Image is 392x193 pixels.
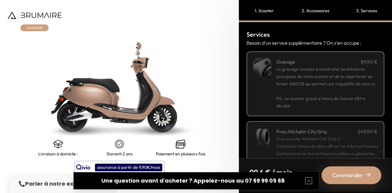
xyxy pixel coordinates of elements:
[74,161,164,174] button: assurance à partir de 9,90€/mois
[276,66,376,87] span: Le gravage consiste à numéroter les éléments principaux de votre scooter et de le répertorier au ...
[107,151,133,156] p: Garanti 2 ans
[253,128,272,146] img: Pneu Michelin City Grip
[332,171,363,180] span: Commander
[53,139,63,149] img: shipping.png
[95,164,162,171] div: assurance à partir de 9,90€/mois
[176,139,186,149] img: credit-cards.png
[276,96,366,109] span: PS : un scooter gravé a moins de chance d’être dérobé.
[156,151,205,156] p: Paiement en plusieurs fois
[76,164,90,171] img: logo qivio
[276,58,295,65] h4: Gravage
[361,58,378,65] p: 89,90 €
[358,128,378,135] p: 249,90 €
[253,58,272,76] img: Gravage
[8,8,62,31] img: Brumaire Leasing
[250,167,317,177] p: 99,6 € / mois
[366,172,371,177] img: right-arrow-2.png
[247,39,384,46] p: Besoin d'un service supplémentaire ? On s'en occupe :
[38,151,78,156] p: Livraison à domicile :
[115,139,124,149] img: certificat-de-garantie.png
[247,30,384,39] h3: Services
[276,128,327,135] h4: Pneu Michelin City Grip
